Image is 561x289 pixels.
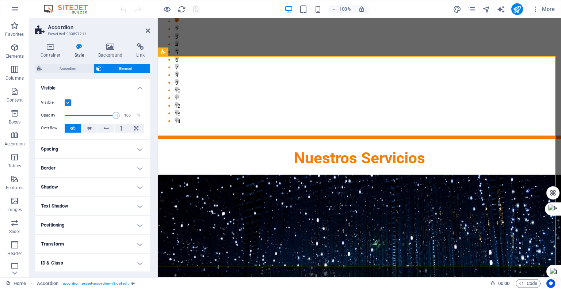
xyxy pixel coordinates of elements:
[546,279,555,288] button: Usercentrics
[482,5,491,14] i: Navigator
[17,76,21,80] button: 11
[511,3,523,15] button: publish
[519,279,537,288] span: Code
[6,185,23,191] p: Features
[163,5,171,14] button: Click here to leave preview mode and continue editing
[7,251,22,256] p: Header
[35,43,69,58] h4: Container
[41,113,65,117] label: Opacity
[497,5,505,14] i: AI Writer
[7,97,23,103] p: Content
[17,45,21,50] button: 7
[529,3,558,15] button: More
[35,64,94,73] button: Accordion
[497,5,505,14] button: text_generator
[17,15,21,19] button: 3
[8,163,21,169] p: Tables
[516,279,541,288] button: Code
[453,5,461,14] i: Design (Ctrl+Alt+Y)
[37,279,135,288] nav: breadcrumb
[328,5,354,14] button: 100%
[48,31,136,37] h3: Preset #ed-903597214
[9,229,20,235] p: Slider
[48,24,150,31] h2: Accordion
[93,43,131,58] h4: Background
[513,5,521,14] i: Publish
[491,279,510,288] h6: Session time
[5,53,24,59] p: Elements
[4,141,25,147] p: Accordion
[358,6,365,12] i: On resize automatically adjust zoom level to fit chosen device.
[6,279,26,288] a: Click to cancel selection. Double-click to open Pages
[35,197,150,215] h4: Text Shadow
[41,124,65,133] label: Overflow
[17,84,21,88] button: 12
[17,38,21,42] button: 6
[35,216,150,234] h4: Positioning
[17,68,21,73] button: 10
[35,79,150,92] h4: Visible
[61,279,129,288] span: . accordion .preset-accordion-v3-default
[104,64,148,73] span: Element
[41,98,65,107] label: Visible
[17,91,21,96] button: 13
[35,254,150,272] h4: ID & Class
[498,279,510,288] span: 00 00
[467,5,476,14] i: Pages (Ctrl+Alt+S)
[35,178,150,196] h4: Shadow
[35,235,150,253] h4: Transform
[5,75,24,81] p: Columns
[339,5,351,14] h6: 100%
[35,159,150,177] h4: Border
[17,53,21,57] button: 8
[69,43,93,58] h4: Style
[453,5,462,14] button: design
[131,43,150,58] h4: Link
[7,207,22,213] p: Images
[532,5,555,13] span: More
[17,7,21,11] button: 2
[503,281,504,286] span: :
[42,5,97,14] img: Editor Logo
[44,64,92,73] span: Accordion
[17,22,21,27] button: 4
[37,279,59,288] span: Click to select. Double-click to edit
[131,281,135,285] i: This element is a customizable preset
[94,64,150,73] button: Element
[134,111,144,120] div: %
[177,5,186,14] button: reload
[482,5,491,14] button: navigator
[17,99,21,103] button: 14
[9,119,21,125] p: Boxes
[467,5,476,14] button: pages
[5,31,24,37] p: Favorites
[17,30,21,34] button: 5
[17,61,21,65] button: 9
[35,140,150,158] h4: Spacing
